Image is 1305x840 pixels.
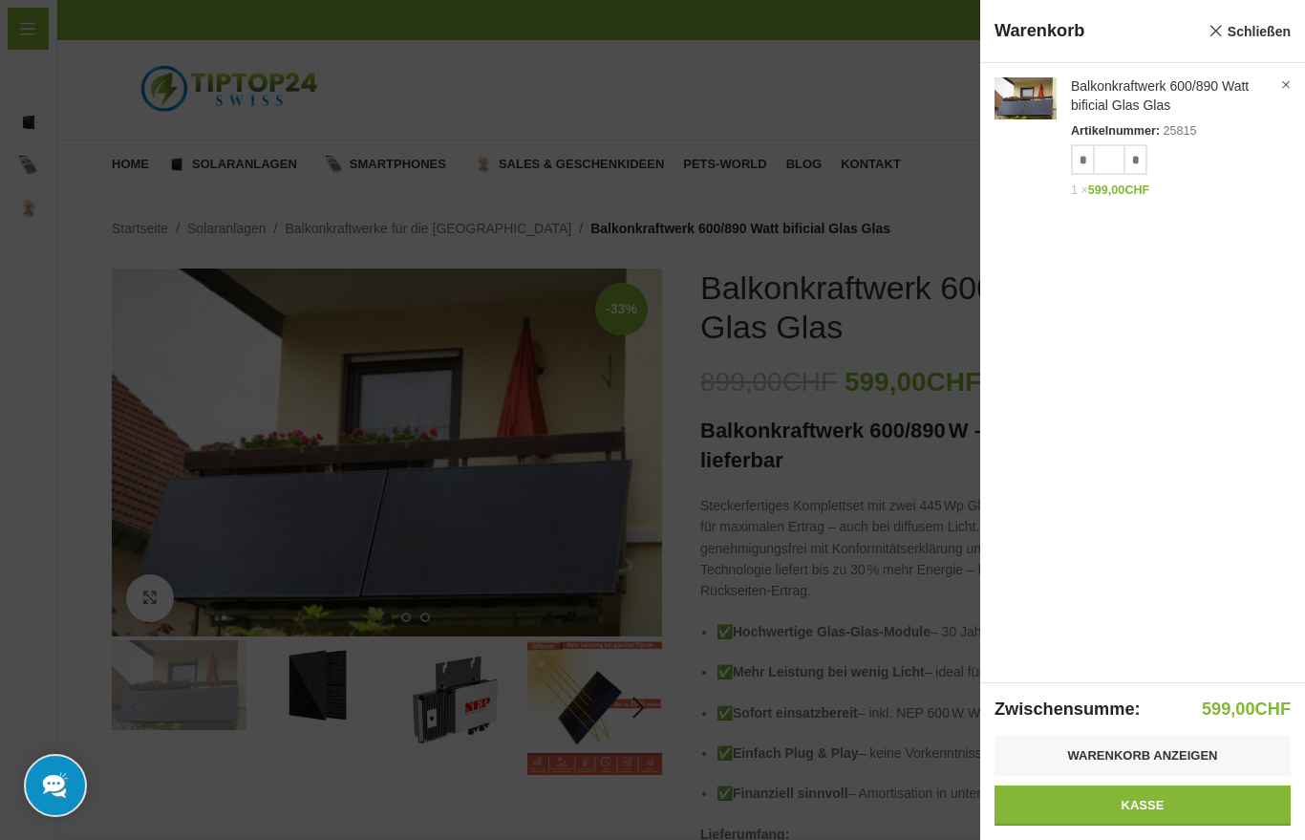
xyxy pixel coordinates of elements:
[1095,144,1123,175] input: Produktmenge
[1255,700,1291,719] span: CHF
[1202,700,1291,719] bdi: 599,00
[980,63,1305,206] a: Anzeigen
[995,736,1291,776] a: Warenkorb anzeigen
[1209,19,1291,43] a: Schließen
[995,19,1199,43] span: Warenkorb
[1276,75,1295,95] a: Balkonkraftwerk 600/890 Watt bificial Glas Glas aus dem Warenkorb entfernen
[995,698,1141,722] strong: Zwischensumme:
[995,786,1291,826] a: Kasse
